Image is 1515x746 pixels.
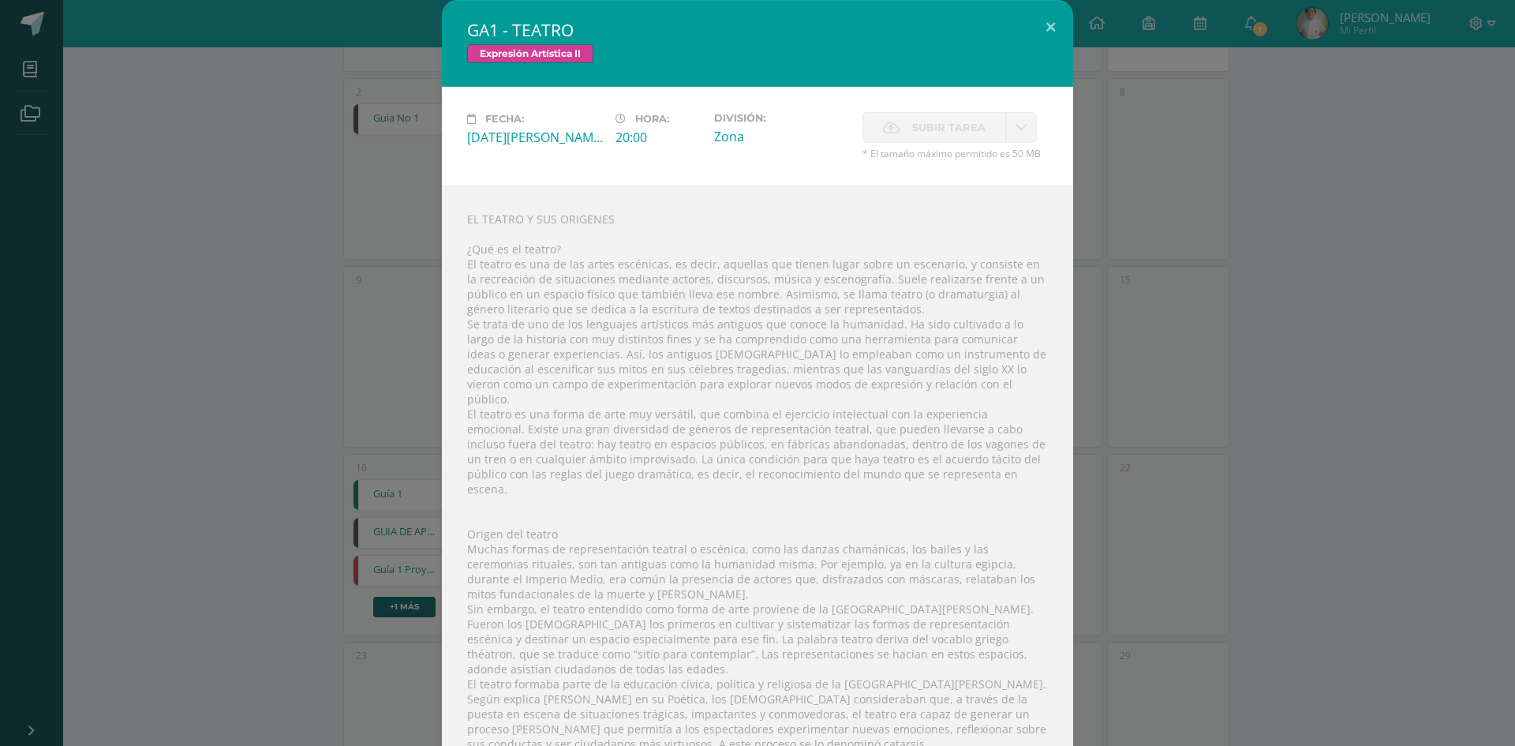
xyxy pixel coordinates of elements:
label: División: [714,112,850,124]
h2: GA1 - TEATRO [467,19,1048,41]
div: Zona [714,128,850,145]
span: Subir tarea [912,113,986,142]
div: [DATE][PERSON_NAME] [467,129,603,146]
span: Expresión Artística II [467,44,593,63]
label: La fecha de entrega ha expirado [862,112,1006,143]
span: Fecha: [485,113,524,125]
span: * El tamaño máximo permitido es 50 MB [862,147,1048,160]
div: 20:00 [615,129,701,146]
span: Hora: [635,113,669,125]
a: La fecha de entrega ha expirado [1006,112,1037,143]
